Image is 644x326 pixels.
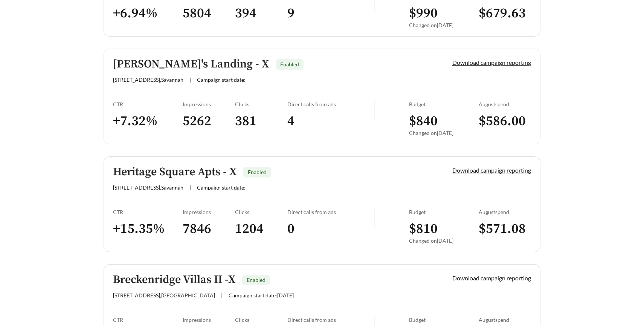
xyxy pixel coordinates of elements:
[479,209,531,215] div: August spend
[409,130,479,136] div: Changed on [DATE]
[287,101,374,107] div: Direct calls from ads
[235,220,287,237] h3: 1204
[113,184,183,191] span: [STREET_ADDRESS] , Savannah
[235,113,287,130] h3: 381
[189,184,191,191] span: |
[287,209,374,215] div: Direct calls from ads
[113,58,269,70] h5: [PERSON_NAME]'s Landing - X
[183,209,235,215] div: Impressions
[113,292,215,298] span: [STREET_ADDRESS] , [GEOGRAPHIC_DATA]
[409,220,479,237] h3: $ 810
[113,77,183,83] span: [STREET_ADDRESS] , Savannah
[113,5,183,22] h3: + 6.94 %
[183,220,235,237] h3: 7846
[104,156,540,252] a: Heritage Square Apts - XEnabled[STREET_ADDRESS],Savannah|Campaign start date:Download campaign re...
[479,113,531,130] h3: $ 586.00
[409,101,479,107] div: Budget
[479,317,531,323] div: August spend
[104,49,540,144] a: [PERSON_NAME]'s Landing - XEnabled[STREET_ADDRESS],Savannah|Campaign start date:Download campaign...
[113,317,183,323] div: CTR
[235,5,287,22] h3: 394
[183,113,235,130] h3: 5262
[183,5,235,22] h3: 5804
[409,22,479,28] div: Changed on [DATE]
[409,317,479,323] div: Budget
[479,101,531,107] div: August spend
[280,61,299,67] span: Enabled
[409,113,479,130] h3: $ 840
[409,237,479,244] div: Changed on [DATE]
[113,209,183,215] div: CTR
[452,167,531,174] a: Download campaign reporting
[479,5,531,22] h3: $ 679.63
[479,220,531,237] h3: $ 571.08
[409,5,479,22] h3: $ 990
[287,317,374,323] div: Direct calls from ads
[409,209,479,215] div: Budget
[183,317,235,323] div: Impressions
[197,77,246,83] span: Campaign start date:
[235,209,287,215] div: Clicks
[247,277,266,283] span: Enabled
[183,101,235,107] div: Impressions
[113,166,237,178] h5: Heritage Square Apts - X
[197,184,246,191] span: Campaign start date:
[221,292,223,298] span: |
[113,101,183,107] div: CTR
[287,5,374,22] h3: 9
[113,113,183,130] h3: + 7.32 %
[189,77,191,83] span: |
[452,274,531,282] a: Download campaign reporting
[113,274,236,286] h5: Breckenridge Villas II -X
[235,317,287,323] div: Clicks
[287,220,374,237] h3: 0
[287,113,374,130] h3: 4
[235,101,287,107] div: Clicks
[229,292,294,298] span: Campaign start date: [DATE]
[248,169,267,175] span: Enabled
[452,59,531,66] a: Download campaign reporting
[113,220,183,237] h3: + 15.35 %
